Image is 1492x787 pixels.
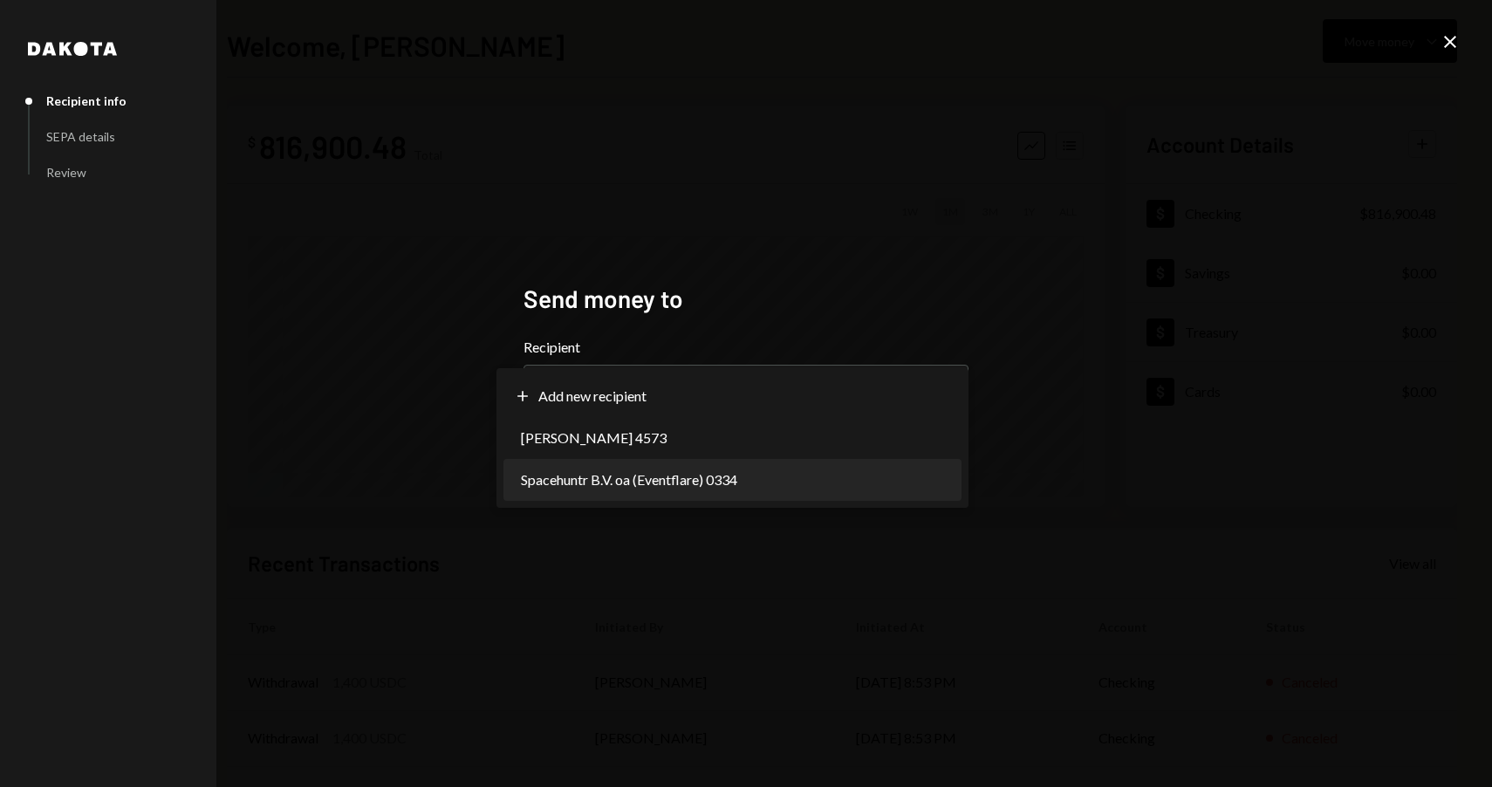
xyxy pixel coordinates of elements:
div: Review [46,165,86,180]
button: Recipient [524,365,968,414]
span: Add new recipient [538,386,647,407]
div: Recipient info [46,93,127,108]
span: Spacehuntr B.V. oa (Eventflare) 0334 [521,469,737,490]
h2: Send money to [524,282,968,316]
div: SEPA details [46,129,115,144]
span: [PERSON_NAME] 4573 [521,428,667,448]
label: Recipient [524,337,968,358]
